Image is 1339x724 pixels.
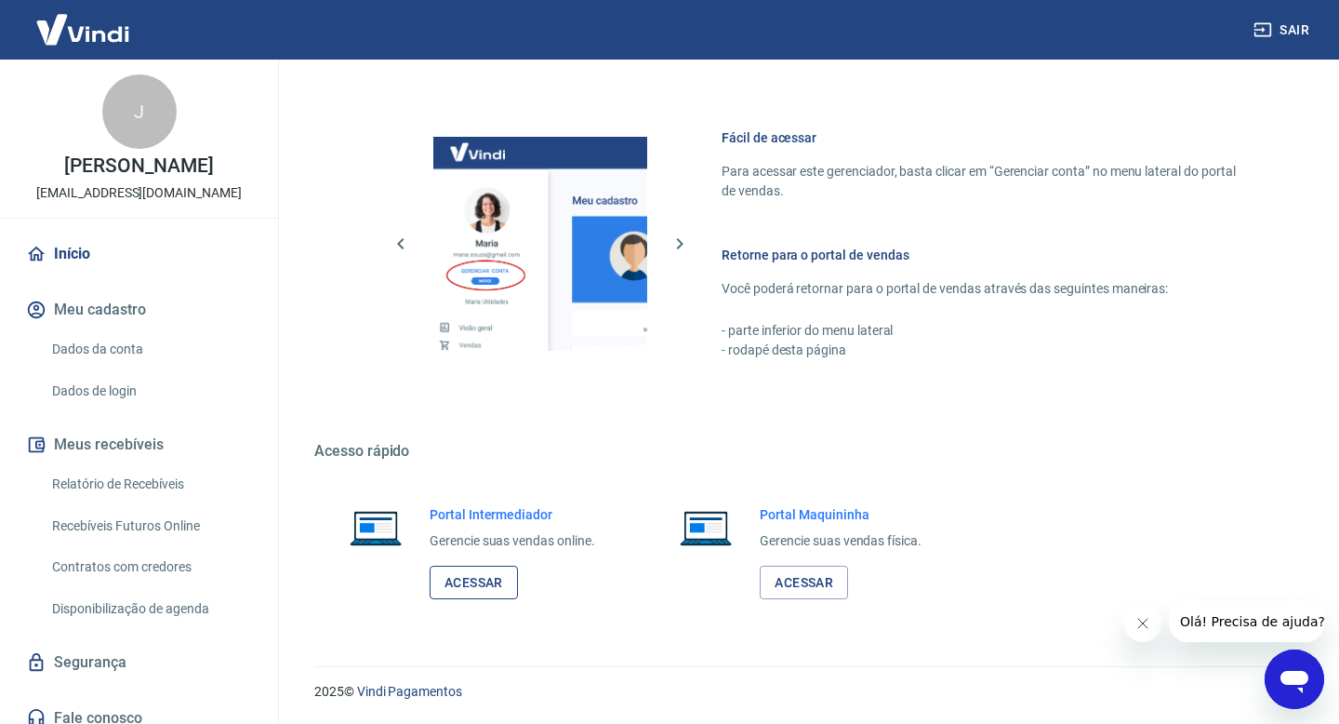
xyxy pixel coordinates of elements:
div: J [102,74,177,149]
img: Imagem de um notebook aberto [337,505,415,550]
a: Dados de login [45,372,256,410]
iframe: Botão para abrir a janela de mensagens [1265,650,1324,709]
button: Meus recebíveis [22,424,256,465]
button: Sair [1250,13,1317,47]
button: Meu cadastro [22,289,256,330]
p: Gerencie suas vendas online. [430,531,595,551]
a: Disponibilização de agenda [45,590,256,628]
img: Vindi [22,1,143,58]
p: - rodapé desta página [722,341,1250,360]
a: Dados da conta [45,330,256,369]
a: Contratos com credores [45,548,256,586]
p: Gerencie suas vendas física. [760,531,921,551]
p: Para acessar este gerenciador, basta clicar em “Gerenciar conta” no menu lateral do portal de ven... [722,162,1250,201]
a: Acessar [430,566,518,600]
a: Recebíveis Futuros Online [45,507,256,545]
h6: Fácil de acessar [722,128,1250,147]
p: [PERSON_NAME] [64,156,213,176]
img: Imagem de um notebook aberto [667,505,745,550]
a: Início [22,234,256,275]
a: Segurança [22,642,256,683]
iframe: Mensagem da empresa [1169,601,1324,642]
p: Você poderá retornar para o portal de vendas através das seguintes maneiras: [722,279,1250,299]
h6: Portal Intermediador [430,505,595,524]
p: [EMAIL_ADDRESS][DOMAIN_NAME] [36,183,242,203]
h6: Retorne para o portal de vendas [722,246,1250,264]
p: 2025 © [314,682,1294,702]
a: Vindi Pagamentos [357,684,462,699]
p: - parte inferior do menu lateral [722,321,1250,341]
span: Olá! Precisa de ajuda? [11,13,156,28]
a: Acessar [760,566,848,600]
a: Relatório de Recebíveis [45,465,256,503]
h6: Portal Maquininha [760,505,921,524]
iframe: Fechar mensagem [1124,605,1161,642]
h5: Acesso rápido [314,442,1294,461]
img: Imagem da dashboard mostrando o botão de gerenciar conta na sidebar no lado esquerdo [433,137,647,351]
